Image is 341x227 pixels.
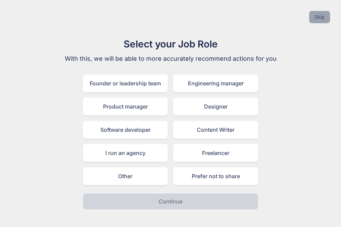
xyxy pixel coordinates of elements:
div: Freelancer [173,144,258,162]
div: Software developer [83,121,168,139]
div: Content Writer [173,121,258,139]
div: Product manager [83,98,168,115]
h1: Select your Job Role [55,37,286,51]
div: Designer [173,98,258,115]
div: I run an agency [83,144,168,162]
p: Continue [159,197,182,205]
div: Prefer not to share [173,167,258,185]
button: Continue [83,193,258,210]
button: Skip [309,11,330,23]
div: Founder or leadership team [83,74,168,92]
p: With this, we will be able to more accurately recommend actions for you [55,54,286,63]
div: Engineering manager [173,74,258,92]
div: Other [83,167,168,185]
